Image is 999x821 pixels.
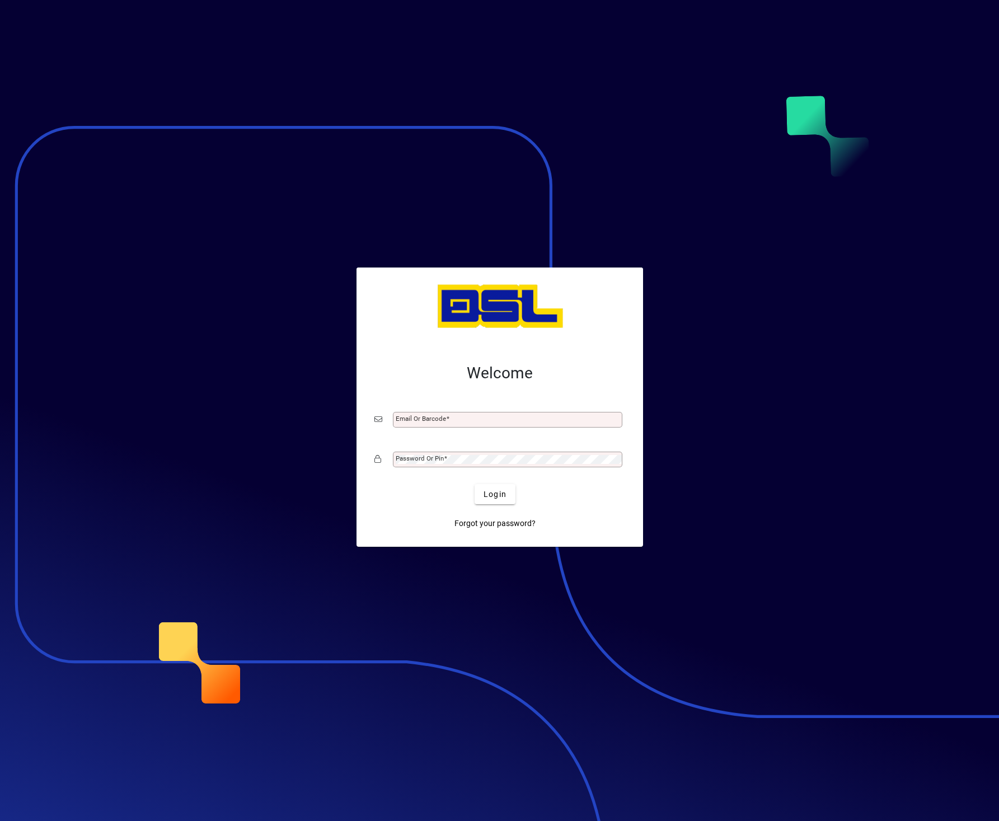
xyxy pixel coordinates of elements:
button: Login [475,484,515,504]
mat-label: Email or Barcode [396,415,446,423]
a: Forgot your password? [450,513,540,533]
span: Forgot your password? [454,518,536,529]
span: Login [484,489,506,500]
mat-label: Password or Pin [396,454,444,462]
h2: Welcome [374,364,625,383]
